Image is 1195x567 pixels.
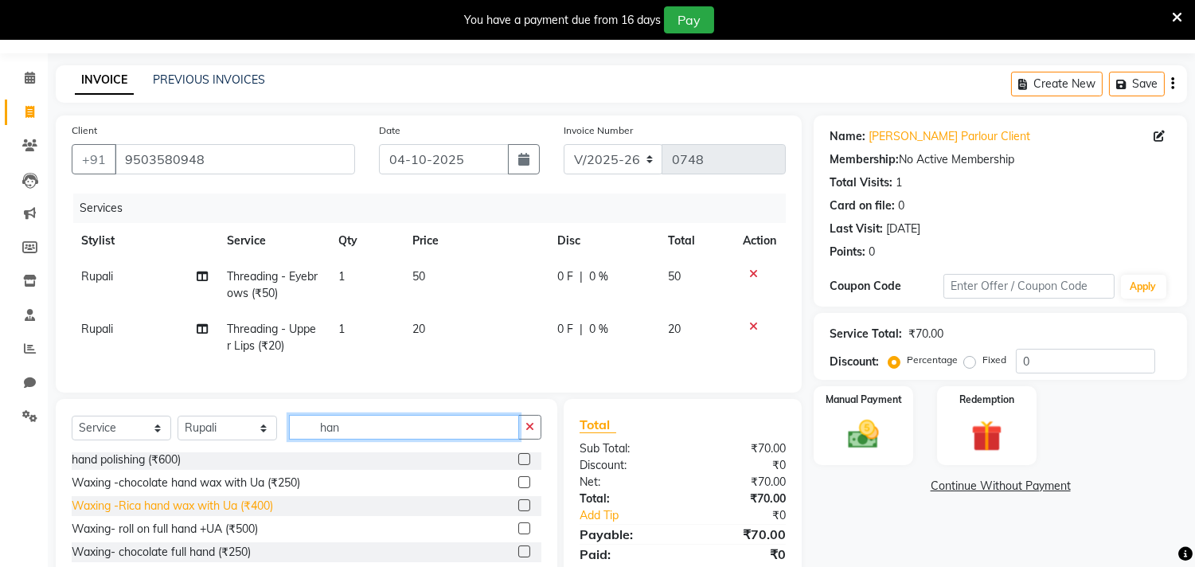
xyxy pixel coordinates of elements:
[568,545,683,564] div: Paid:
[1109,72,1165,96] button: Save
[379,123,400,138] label: Date
[683,474,799,491] div: ₹70.00
[153,72,265,87] a: PREVIOUS INVOICES
[898,197,904,214] div: 0
[403,223,548,259] th: Price
[683,525,799,544] div: ₹70.00
[557,321,573,338] span: 0 F
[838,416,888,452] img: _cash.svg
[589,268,608,285] span: 0 %
[959,393,1014,407] label: Redemption
[464,12,661,29] div: You have a payment due from 16 days
[869,128,1030,145] a: [PERSON_NAME] Parlour Client
[1121,275,1166,299] button: Apply
[830,151,899,168] div: Membership:
[72,475,300,491] div: Waxing -chocolate hand wax with Ua (₹250)
[568,507,702,524] a: Add Tip
[72,452,181,468] div: hand polishing (₹600)
[72,498,273,514] div: Waxing -Rica hand wax with Ua (₹400)
[962,416,1012,456] img: _gift.svg
[826,393,902,407] label: Manual Payment
[289,415,519,440] input: Search or Scan
[886,221,920,237] div: [DATE]
[81,322,113,336] span: Rupali
[589,321,608,338] span: 0 %
[1011,72,1103,96] button: Create New
[115,144,355,174] input: Search by Name/Mobile/Email/Code
[896,174,902,191] div: 1
[338,269,345,283] span: 1
[329,223,403,259] th: Qty
[227,269,318,300] span: Threading - Eyebrows (₹50)
[830,174,892,191] div: Total Visits:
[72,144,116,174] button: +91
[830,197,895,214] div: Card on file:
[568,440,683,457] div: Sub Total:
[580,321,583,338] span: |
[81,269,113,283] span: Rupali
[869,244,875,260] div: 0
[72,521,258,538] div: Waxing- roll on full hand +UA (₹500)
[683,440,799,457] div: ₹70.00
[683,457,799,474] div: ₹0
[733,223,786,259] th: Action
[557,268,573,285] span: 0 F
[683,491,799,507] div: ₹70.00
[683,545,799,564] div: ₹0
[830,128,865,145] div: Name:
[338,322,345,336] span: 1
[830,326,902,342] div: Service Total:
[580,268,583,285] span: |
[227,322,316,353] span: Threading - Upper Lips (₹20)
[982,353,1006,367] label: Fixed
[830,354,879,370] div: Discount:
[217,223,329,259] th: Service
[564,123,633,138] label: Invoice Number
[668,269,681,283] span: 50
[75,66,134,95] a: INVOICE
[907,353,958,367] label: Percentage
[568,457,683,474] div: Discount:
[830,221,883,237] div: Last Visit:
[817,478,1184,495] a: Continue Without Payment
[72,123,97,138] label: Client
[908,326,943,342] div: ₹70.00
[580,416,616,433] span: Total
[830,278,943,295] div: Coupon Code
[72,544,251,561] div: Waxing- chocolate full hand (₹250)
[73,194,798,223] div: Services
[664,6,714,33] button: Pay
[412,269,425,283] span: 50
[943,274,1114,299] input: Enter Offer / Coupon Code
[668,322,681,336] span: 20
[658,223,734,259] th: Total
[412,322,425,336] span: 20
[702,507,799,524] div: ₹0
[548,223,658,259] th: Disc
[568,525,683,544] div: Payable:
[830,244,865,260] div: Points:
[568,491,683,507] div: Total:
[72,223,217,259] th: Stylist
[830,151,1171,168] div: No Active Membership
[568,474,683,491] div: Net:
